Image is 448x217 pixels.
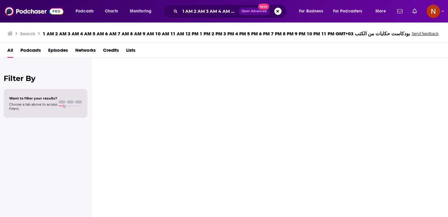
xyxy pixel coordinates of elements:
[410,6,419,16] a: Show notifications dropdown
[371,6,393,16] button: open menu
[410,31,440,36] button: Send feedback
[71,6,101,16] button: open menu
[130,7,151,16] span: Monitoring
[7,45,13,58] a: All
[329,6,371,16] button: open menu
[9,96,57,100] span: Want to filter your results?
[395,6,405,16] a: Show notifications dropdown
[4,74,87,83] h2: Filter By
[258,4,269,9] span: New
[299,7,323,16] span: For Business
[427,5,440,18] img: User Profile
[333,7,362,16] span: For Podcasters
[295,6,331,16] button: open menu
[20,31,35,37] h3: Search
[20,45,41,58] a: Podcasts
[427,5,440,18] span: Logged in as AdelNBM
[241,10,267,13] span: Open Advanced
[180,6,239,16] input: Search podcasts, credits, & more...
[126,45,135,58] a: Lists
[75,45,96,58] a: Networks
[239,8,269,15] button: Open AdvancedNew
[101,6,122,16] a: Charts
[169,4,293,18] div: Search podcasts, credits, & more...
[105,7,118,16] span: Charts
[5,5,63,17] img: Podchaser - Follow, Share and Rate Podcasts
[76,7,94,16] span: Podcasts
[48,45,68,58] a: Episodes
[427,5,440,18] button: Show profile menu
[9,102,57,111] span: Choose a tab above to access filters.
[126,6,159,16] button: open menu
[375,7,386,16] span: More
[103,45,119,58] a: Credits
[43,31,410,37] h3: 1 AM 2 AM 3 AM 4 AM 5 AM 6 AM 7 AM 8 AM 9 AM 10 AM 11 AM 12 PM 1 PM 2 PM 3 PM 4 PM 5 PM 6 PM 7 PM...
